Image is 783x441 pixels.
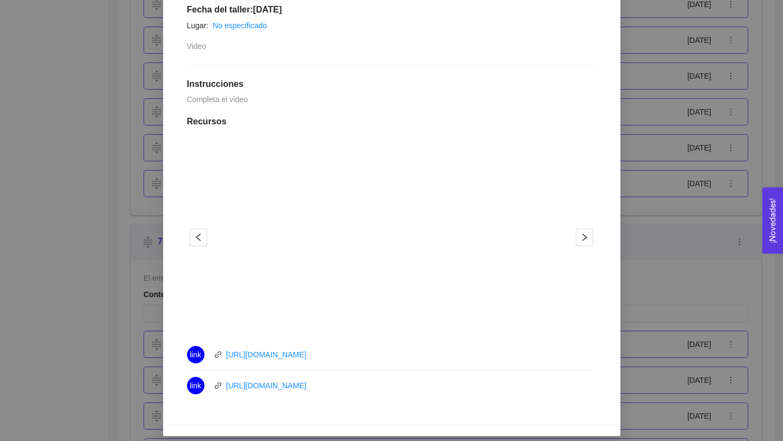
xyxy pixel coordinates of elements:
span: link [190,377,201,394]
a: [URL][DOMAIN_NAME] [226,350,307,359]
span: link [214,382,222,389]
button: right [576,229,593,246]
a: No especificado [213,21,267,30]
span: right [576,233,593,242]
span: Video [187,42,207,51]
span: Completa el video [187,95,248,104]
span: left [190,233,207,242]
h1: Fecha del taller: [DATE] [187,4,596,15]
button: 2 [395,319,404,321]
button: Open Feedback Widget [762,187,783,254]
button: left [190,229,207,246]
span: link [214,351,222,358]
h1: Instrucciones [187,79,596,90]
iframe: F SH Finanzas para Startups [217,140,565,335]
span: link [190,346,201,363]
a: [URL][DOMAIN_NAME] [226,381,307,390]
h1: Recursos [187,116,596,127]
article: Lugar: [187,20,209,31]
button: 1 [379,319,392,321]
